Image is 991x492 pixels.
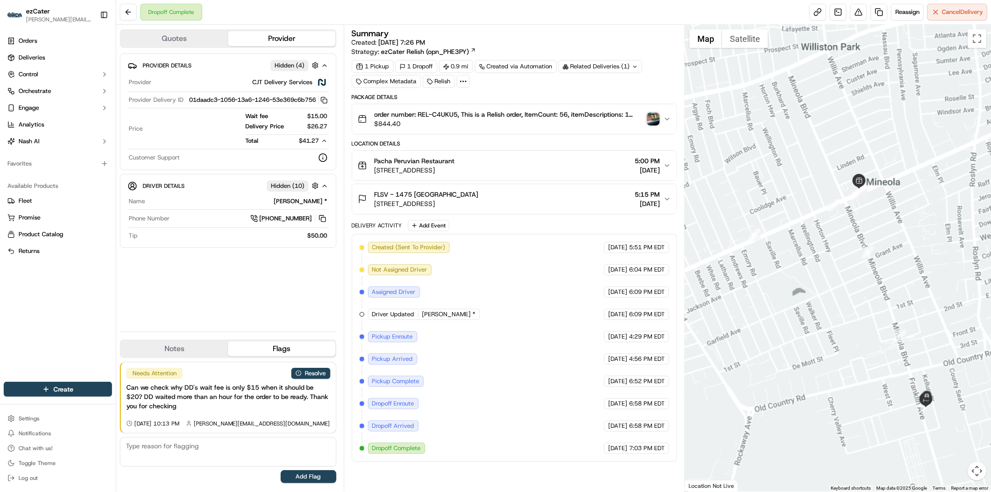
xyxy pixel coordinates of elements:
[19,213,40,222] span: Promise
[267,180,321,192] button: Hidden (10)
[143,62,191,69] span: Provider Details
[4,50,112,65] a: Deliveries
[4,117,112,132] a: Analytics
[4,33,112,48] a: Orders
[19,137,39,146] span: Nash AI
[372,332,413,341] span: Pickup Enroute
[352,38,426,47] span: Created:
[352,184,676,214] button: FLSV - 1475 [GEOGRAPHIC_DATA][STREET_ADDRESS]5:15 PM[DATE]
[143,182,184,190] span: Driver Details
[281,470,336,483] button: Add Flag
[66,157,112,165] a: Powered byPylon
[372,399,414,408] span: Dropoff Enroute
[88,135,149,144] span: API Documentation
[629,288,665,296] span: 6:09 PM EDT
[381,47,469,56] span: ezCater Relish (opn_PHE3PY)
[126,368,183,379] div: Needs Attention
[19,87,51,95] span: Orchestrate
[372,288,416,296] span: Assigned Driver
[352,151,676,180] button: Pacha Peruvian Restaurant[STREET_ADDRESS]5:00 PM[DATE]
[4,457,112,470] button: Toggle Theme
[275,61,304,70] span: Hidden ( 4 )
[891,4,924,20] button: Reassign
[374,166,455,175] span: [STREET_ADDRESS]
[19,53,45,62] span: Deliveries
[379,38,426,47] span: [DATE] 7:26 PM
[395,60,437,73] div: 1 Dropoff
[4,382,112,397] button: Create
[475,60,557,73] a: Created via Automation
[19,37,37,45] span: Orders
[687,479,718,492] a: Open this area in Google Maps (opens a new window)
[6,131,75,148] a: 📗Knowledge Base
[408,220,449,231] button: Add Event
[895,8,919,16] span: Reassign
[374,110,643,119] span: order number: REL-C4UKU5, This is a Relish order, ItemCount: 56, itemDescriptions: 1 Anticuchos d...
[608,422,627,430] span: [DATE]
[129,197,145,206] span: Name
[297,122,328,131] span: $26.27
[647,113,660,126] button: photo_proof_of_delivery image
[316,77,328,88] img: nash.svg
[246,122,295,131] span: Delivery Price
[4,244,112,259] button: Returns
[629,399,665,408] span: 6:58 PM EDT
[629,310,665,319] span: 6:09 PM EDT
[158,92,169,103] button: Start new chat
[134,420,179,427] span: [DATE] 10:13 PM
[372,355,413,363] span: Pickup Arrived
[128,58,328,73] button: Provider DetailsHidden (4)
[968,29,986,48] button: Toggle fullscreen view
[422,310,476,319] span: [PERSON_NAME] *
[129,78,151,86] span: Provider
[19,197,32,205] span: Fleet
[129,232,138,240] span: Tip
[121,341,228,356] button: Notes
[9,9,28,28] img: Nash
[372,377,420,386] span: Pickup Complete
[876,485,927,491] span: Map data ©2025 Google
[689,29,722,48] button: Show street map
[608,310,627,319] span: [DATE]
[352,222,402,229] div: Delivery Activity
[352,60,394,73] div: 1 Pickup
[932,485,945,491] a: Terms (opens in new tab)
[19,474,38,482] span: Log out
[19,230,63,239] span: Product Catalog
[19,247,39,255] span: Returns
[299,137,319,145] span: $41.27
[608,377,627,386] span: [DATE]
[352,140,677,147] div: Location Details
[629,243,665,252] span: 5:51 PM EDT
[26,7,50,16] button: ezCater
[149,197,328,206] div: [PERSON_NAME] *
[19,445,53,452] span: Chat with us!
[4,67,112,82] button: Control
[608,355,627,363] span: [DATE]
[629,422,665,430] span: 6:58 PM EDT
[4,227,112,242] button: Product Catalog
[374,156,455,166] span: Pacha Peruvian Restaurant
[297,112,328,120] span: $15.00
[381,47,476,56] a: ezCater Relish (opn_PHE3PY)
[9,89,26,106] img: 1736555255976-a54dd68f-1ca7-489b-9aae-adbdc363a1c4
[129,96,184,104] span: Provider Delivery ID
[7,12,22,18] img: ezCater
[352,29,389,38] h3: Summary
[228,31,335,46] button: Provider
[246,137,328,145] button: Total$41.27
[635,190,660,199] span: 5:15 PM
[271,182,304,190] span: Hidden ( 10 )
[372,422,414,430] span: Dropoff Arrived
[748,229,761,241] div: 28
[372,266,427,274] span: Not Assigned Driver
[608,266,627,274] span: [DATE]
[246,112,295,120] span: Wait fee
[927,4,987,20] button: CancelDelivery
[121,31,228,46] button: Quotes
[4,442,112,455] button: Chat with us!
[4,193,112,208] button: Fleet
[608,444,627,452] span: [DATE]
[19,70,38,79] span: Control
[685,480,738,492] div: Location Not Live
